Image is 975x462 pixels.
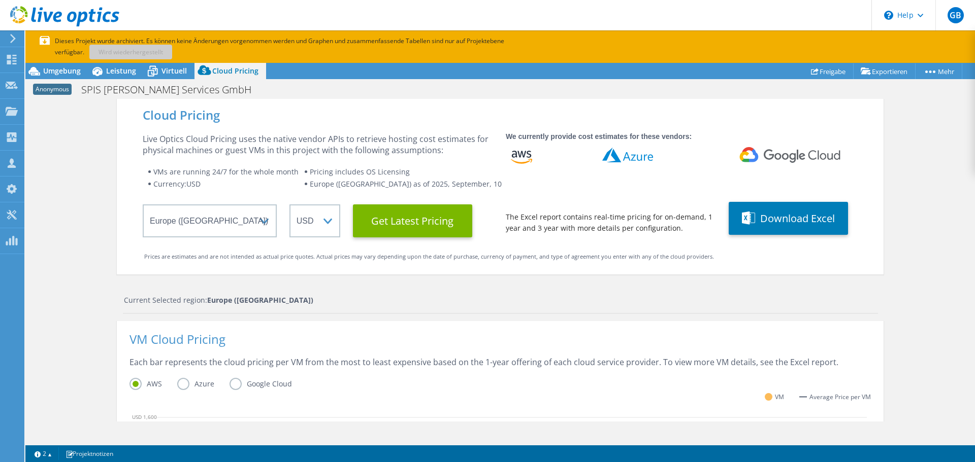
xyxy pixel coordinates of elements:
span: GB [948,7,964,23]
strong: Europe ([GEOGRAPHIC_DATA]) [207,295,313,305]
svg: \n [884,11,893,20]
a: Projektnotizen [58,447,120,460]
span: VMs are running 24/7 for the whole month [153,167,299,176]
span: Anonymous [33,84,72,95]
span: VM [775,391,784,403]
h1: SPIS [PERSON_NAME] Services GmbH [77,84,267,95]
text: USD 1,600 [132,413,157,420]
span: Average Price per VM [809,392,871,403]
div: Current Selected region: [124,295,878,306]
label: Azure [177,378,230,390]
span: Leistung [106,66,136,76]
label: Google Cloud [230,378,307,390]
a: Mehr [915,63,962,79]
button: Download Excel [729,202,848,235]
span: Cloud Pricing [212,66,258,76]
div: Prices are estimates and are not intended as actual price quotes. Actual prices may vary dependin... [144,251,856,262]
div: Each bar represents the cloud pricing per VM from the most to least expensive based on the 1-year... [129,357,871,378]
span: Currency: USD [153,179,201,189]
p: Dieses Projekt wurde archiviert. Es können keine Änderungen vorgenommen werden und Graphen und zu... [40,35,537,58]
span: Umgebung [43,66,81,76]
button: Get Latest Pricing [353,204,472,237]
div: Live Optics Cloud Pricing uses the native vendor APIs to retrieve hosting cost estimates for phys... [143,133,493,156]
span: Europe ([GEOGRAPHIC_DATA]) as of 2025, September, 10 [310,179,502,189]
span: Pricing includes OS Licensing [310,167,410,176]
label: AWS [129,378,177,390]
span: Virtuell [161,66,187,76]
div: The Excel report contains real-time pricing for on-demand, 1 year and 3 year with more details pe... [506,211,716,234]
a: Freigabe [803,63,854,79]
a: 2 [27,447,59,460]
div: Cloud Pricing [143,110,858,121]
div: VM Cloud Pricing [129,334,871,357]
strong: We currently provide cost estimates for these vendors: [506,132,692,140]
a: Exportieren [853,63,916,79]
